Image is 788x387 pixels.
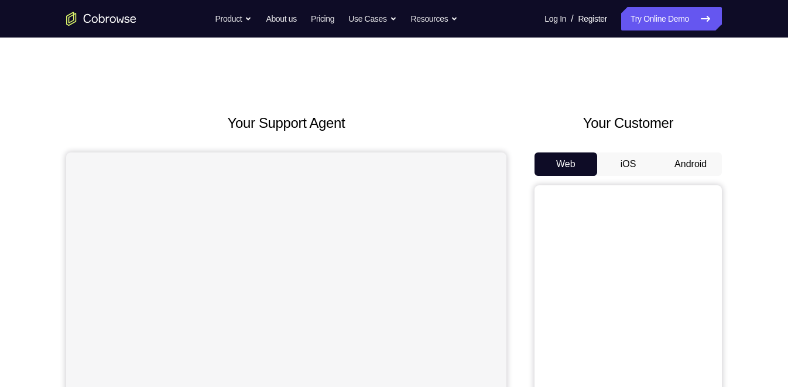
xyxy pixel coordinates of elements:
a: Log In [544,7,566,30]
button: Use Cases [348,7,396,30]
span: / [571,12,573,26]
a: Try Online Demo [621,7,722,30]
button: Android [659,152,722,176]
button: Resources [411,7,458,30]
h2: Your Support Agent [66,113,506,134]
a: Register [578,7,607,30]
button: Product [215,7,252,30]
a: About us [266,7,296,30]
a: Pricing [311,7,334,30]
button: Web [535,152,597,176]
button: iOS [597,152,660,176]
h2: Your Customer [535,113,722,134]
a: Go to the home page [66,12,136,26]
